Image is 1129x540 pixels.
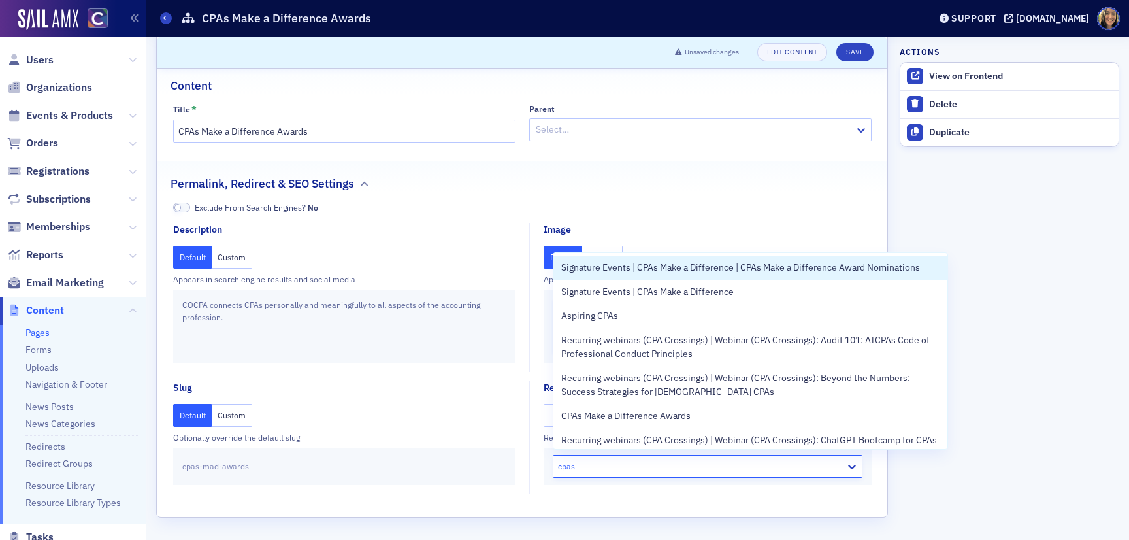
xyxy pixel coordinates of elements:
[951,12,996,24] div: Support
[7,192,91,207] a: Subscriptions
[173,273,515,285] div: Appears in search engine results and social media
[308,202,318,212] span: No
[561,261,920,275] span: Signature Events | CPAs Make a Difference | CPAs Make a Difference Award Nominations
[26,53,54,67] span: Users
[685,47,739,58] span: Unsaved changes
[561,433,940,461] span: Recurring webinars (CPA Crossings) | Webinar (CPA Crossings): ChatGPT Bootcamp for CPAs with [PER...
[25,418,95,430] a: News Categories
[182,460,249,472] span: cpas-mad-awards
[900,63,1119,90] a: View on Frontend
[78,8,108,31] a: View Homepage
[929,99,1112,110] div: Delete
[25,379,107,390] a: Navigation & Footer
[929,71,1112,82] div: View on Frontend
[173,203,190,212] span: No
[561,333,940,361] span: Recurring webinars (CPA Crossings) | Webinar (CPA Crossings): Audit 101: AICPAs Code of Professio...
[171,77,212,94] h2: Content
[25,362,59,373] a: Uploads
[582,246,623,269] button: Custom
[26,303,64,318] span: Content
[26,164,90,178] span: Registrations
[26,248,63,262] span: Reports
[173,223,222,237] div: Description
[1097,7,1120,30] span: Profile
[25,497,121,509] a: Resource Library Types
[25,441,65,452] a: Redirects
[173,431,515,443] div: Optionally override the default slug
[173,105,190,114] div: Title
[173,290,515,363] div: COCPA connects CPAs personally and meaningfully to all aspects of the accounting profession.
[900,118,1119,146] button: Duplicate
[7,109,113,123] a: Events & Products
[202,10,371,26] h1: CPAs Make a Difference Awards
[26,109,113,123] span: Events & Products
[561,371,940,399] span: Recurring webinars (CPA Crossings) | Webinar (CPA Crossings): Beyond the Numbers: Success Strateg...
[900,91,1119,118] button: Delete
[212,246,252,269] button: Custom
[544,431,872,443] div: Redirect this page to another page or URL
[7,276,104,290] a: Email Marketing
[836,43,874,61] button: Save
[1004,14,1094,23] button: [DOMAIN_NAME]
[195,201,318,213] span: Exclude From Search Engines?
[544,381,580,395] div: Redirect
[1016,12,1089,24] div: [DOMAIN_NAME]
[25,327,50,339] a: Pages
[212,404,252,427] button: Custom
[7,220,90,234] a: Memberships
[26,192,91,207] span: Subscriptions
[544,404,598,427] button: None
[191,104,197,116] abbr: This field is required
[544,246,583,269] button: Default
[173,404,212,427] button: Default
[929,127,1112,139] div: Duplicate
[7,248,63,262] a: Reports
[7,80,92,95] a: Organizations
[561,309,618,323] span: Aspiring CPAs
[18,9,78,30] img: SailAMX
[173,381,192,395] div: Slug
[7,136,58,150] a: Orders
[26,276,104,290] span: Email Marketing
[25,480,95,492] a: Resource Library
[544,273,872,285] div: Appears on social media
[25,344,52,356] a: Forms
[561,285,734,299] span: Signature Events | CPAs Make a Difference
[173,246,212,269] button: Default
[25,401,74,413] a: News Posts
[529,104,555,114] div: Parent
[757,43,827,61] a: Edit Content
[561,409,691,423] span: CPAs Make a Difference Awards
[171,175,354,192] h2: Permalink, Redirect & SEO Settings
[544,223,571,237] div: Image
[7,164,90,178] a: Registrations
[26,80,92,95] span: Organizations
[88,8,108,29] img: SailAMX
[7,53,54,67] a: Users
[900,46,940,58] h4: Actions
[7,303,64,318] a: Content
[26,136,58,150] span: Orders
[26,220,90,234] span: Memberships
[25,458,93,469] a: Redirect Groups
